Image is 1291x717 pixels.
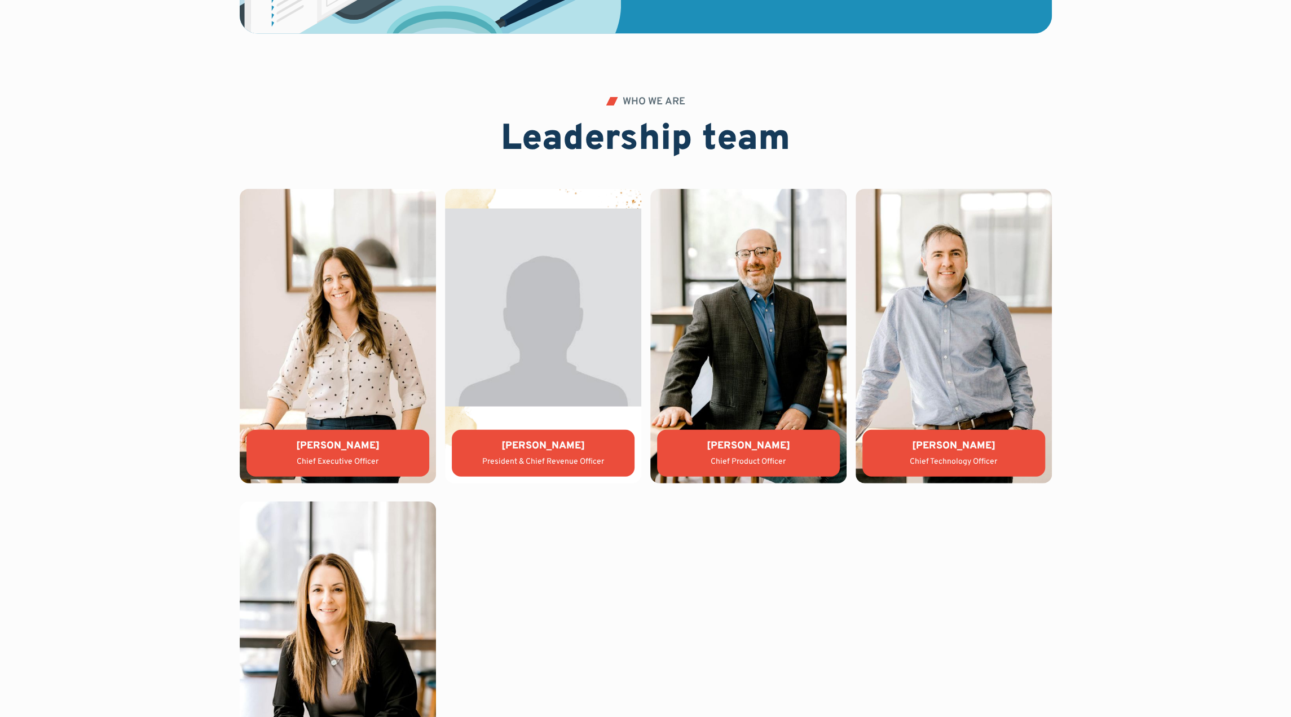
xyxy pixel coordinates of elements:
[461,456,625,468] div: President & Chief Revenue Officer
[871,439,1036,453] div: [PERSON_NAME]
[255,439,420,453] div: [PERSON_NAME]
[666,439,831,453] div: [PERSON_NAME]
[650,189,847,483] img: Matthew Groner
[666,456,831,468] div: Chief Product Officer
[240,189,436,483] img: Lauren Donalson
[501,118,790,162] h2: Leadership team
[623,97,685,107] div: WHO WE ARE
[255,456,420,468] div: Chief Executive Officer
[445,189,641,483] img: Jason Wiley
[856,189,1052,483] img: Tony Compton
[871,456,1036,468] div: Chief Technology Officer
[461,439,625,453] div: [PERSON_NAME]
